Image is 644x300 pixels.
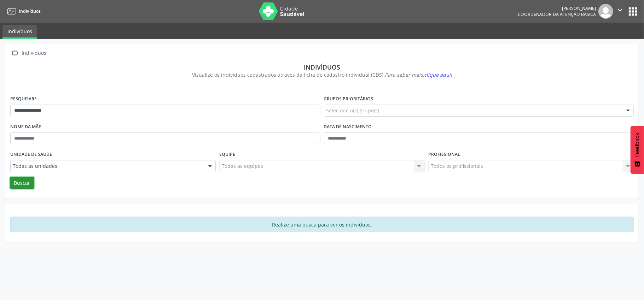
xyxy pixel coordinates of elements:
[324,94,373,105] label: Grupos prioritários
[627,5,639,18] button: apps
[10,122,41,133] label: Nome da mãe
[10,48,48,58] a:  Indivíduos
[19,8,41,14] span: Indivíduos
[518,5,596,11] div: [PERSON_NAME]
[518,11,596,17] span: Coordenador da Atenção Básica
[616,6,624,14] i: 
[613,4,627,19] button: 
[324,122,372,133] label: Data de nascimento
[10,149,52,160] label: Unidade de saúde
[13,163,201,170] span: Todas as unidades
[631,126,644,174] button: Feedback - Mostrar pesquisa
[21,48,48,58] div: Indivíduos
[598,4,613,19] img: img
[424,71,452,78] span: clique aqui!
[5,5,41,17] a: Indivíduos
[428,149,460,160] label: Profissional
[10,217,634,232] div: Realize uma busca para ver os indivíduos.
[10,177,34,189] button: Buscar
[10,48,21,58] i: 
[219,149,235,160] label: Equipe
[326,107,379,114] span: Selecione o(s) grupo(s)
[15,71,629,78] div: Visualize os indivíduos cadastrados através da ficha de cadastro individual (CDS).
[15,63,629,71] div: Indivíduos
[385,71,452,78] i: Para saber mais,
[634,133,640,158] span: Feedback
[2,25,37,39] a: Indivíduos
[10,94,37,105] label: Pesquisar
